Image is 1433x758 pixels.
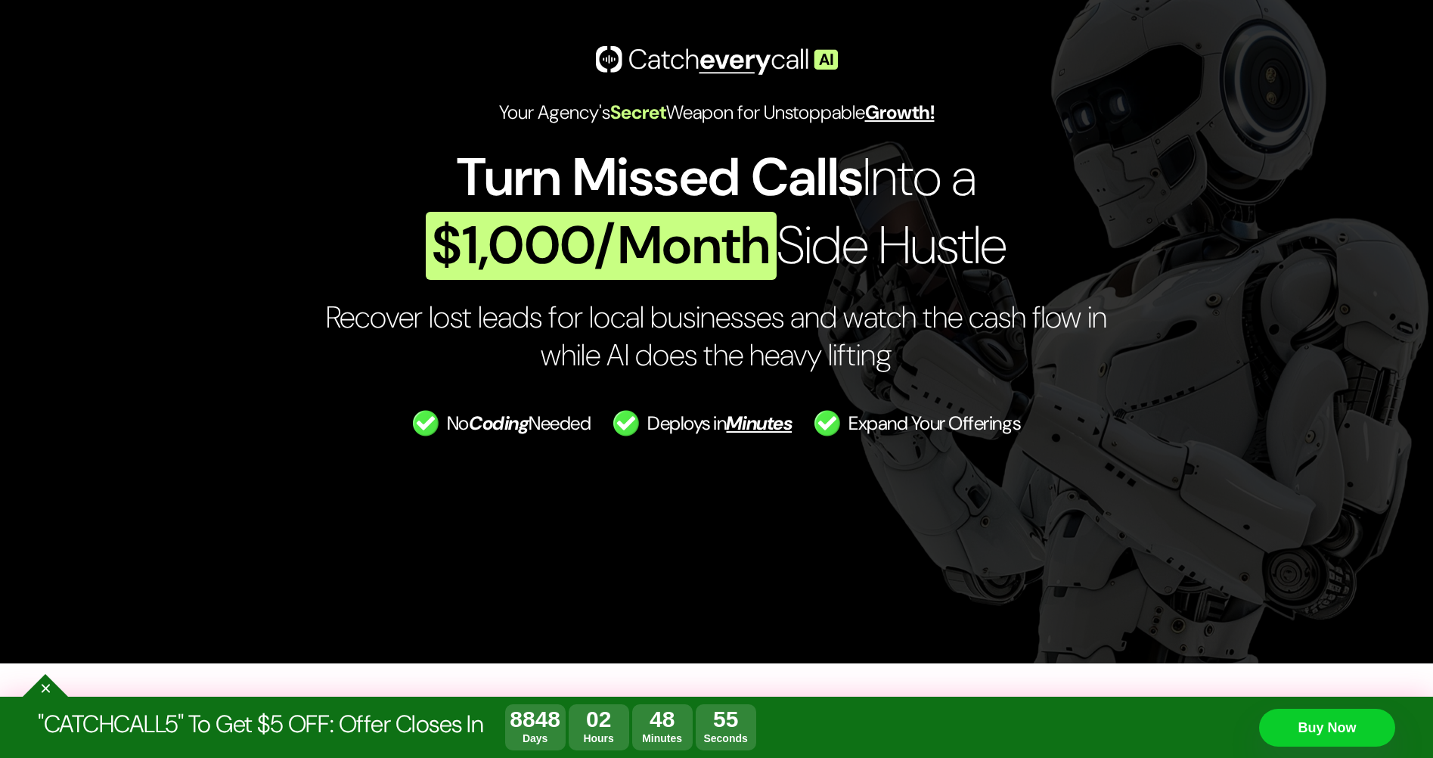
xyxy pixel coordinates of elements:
[596,46,838,75] img: img
[535,707,548,732] span: 4
[569,732,629,744] span: Hours
[1259,709,1395,747] a: Buy Now
[632,732,693,744] span: Minutes
[662,707,675,732] span: 8
[713,707,726,732] span: 5
[650,707,662,732] span: 4
[814,410,1020,436] li: Expand Your Offerings
[469,411,529,436] span: Coding
[510,707,523,732] span: 8
[726,411,792,436] span: Minutes
[38,708,483,740] span: "CATCHCALL5" To Get $5 OFF: Offer Closes In
[586,707,599,732] span: 0
[219,99,1214,132] p: Your Agency's Weapon for Unstoppable
[426,212,776,280] span: $1,000/Month
[219,144,1214,280] h1: Into a Side Hustle
[523,707,535,732] span: 8
[726,707,739,732] span: 5
[599,707,612,732] span: 2
[505,732,566,744] span: Days
[613,410,792,436] li: Deploys in
[696,732,756,744] span: Seconds
[219,298,1214,374] p: Recover lost leads for local businesses and watch the cash flow in while AI does the heavy lifting
[413,410,591,436] li: No Needed
[547,707,560,732] span: 8
[865,100,935,125] span: Growth!
[457,143,863,212] span: Turn Missed Calls
[610,100,666,125] span: Secret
